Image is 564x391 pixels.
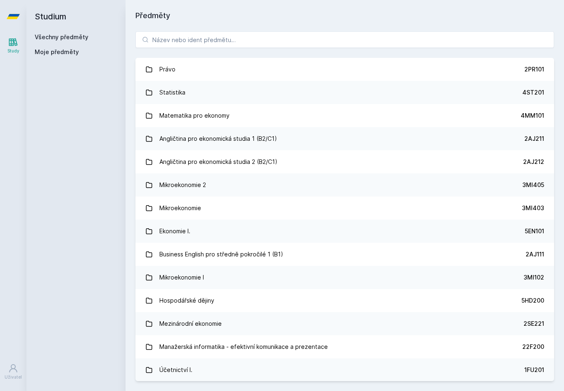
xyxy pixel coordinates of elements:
div: Mikroekonomie I [159,269,204,286]
div: Angličtina pro ekonomická studia 1 (B2/C1) [159,130,277,147]
a: Hospodářské dějiny 5HD200 [135,289,554,312]
div: 4MM101 [521,111,544,120]
div: 1FU201 [524,366,544,374]
div: 2PR101 [524,65,544,73]
div: 2AJ111 [526,250,544,258]
h1: Předměty [135,10,554,21]
a: Právo 2PR101 [135,58,554,81]
div: 2AJ212 [523,158,544,166]
div: 2AJ211 [524,135,544,143]
div: 22F200 [522,343,544,351]
a: Všechny předměty [35,33,88,40]
a: Ekonomie I. 5EN101 [135,220,554,243]
a: Mikroekonomie 2 3MI405 [135,173,554,197]
div: Mikroekonomie [159,200,201,216]
a: Statistika 4ST201 [135,81,554,104]
div: Business English pro středně pokročilé 1 (B1) [159,246,283,263]
a: Mezinárodní ekonomie 2SE221 [135,312,554,335]
a: Manažerská informatika - efektivní komunikace a prezentace 22F200 [135,335,554,358]
div: Účetnictví I. [159,362,192,378]
div: Statistika [159,84,185,101]
div: Právo [159,61,175,78]
div: 3MI102 [524,273,544,282]
div: Study [7,48,19,54]
div: Hospodářské dějiny [159,292,214,309]
a: Angličtina pro ekonomická studia 2 (B2/C1) 2AJ212 [135,150,554,173]
div: Mikroekonomie 2 [159,177,206,193]
div: 5EN101 [525,227,544,235]
a: Matematika pro ekonomy 4MM101 [135,104,554,127]
div: Manažerská informatika - efektivní komunikace a prezentace [159,339,328,355]
div: Mezinárodní ekonomie [159,315,222,332]
a: Angličtina pro ekonomická studia 1 (B2/C1) 2AJ211 [135,127,554,150]
a: Mikroekonomie I 3MI102 [135,266,554,289]
span: Moje předměty [35,48,79,56]
div: Uživatel [5,374,22,380]
a: Účetnictví I. 1FU201 [135,358,554,382]
a: Uživatel [2,359,25,384]
div: Ekonomie I. [159,223,190,239]
div: 3MI405 [522,181,544,189]
div: 4ST201 [522,88,544,97]
div: 2SE221 [524,320,544,328]
div: Angličtina pro ekonomická studia 2 (B2/C1) [159,154,277,170]
a: Study [2,33,25,58]
div: 5HD200 [521,296,544,305]
a: Business English pro středně pokročilé 1 (B1) 2AJ111 [135,243,554,266]
input: Název nebo ident předmětu… [135,31,554,48]
a: Mikroekonomie 3MI403 [135,197,554,220]
div: 3MI403 [522,204,544,212]
div: Matematika pro ekonomy [159,107,230,124]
